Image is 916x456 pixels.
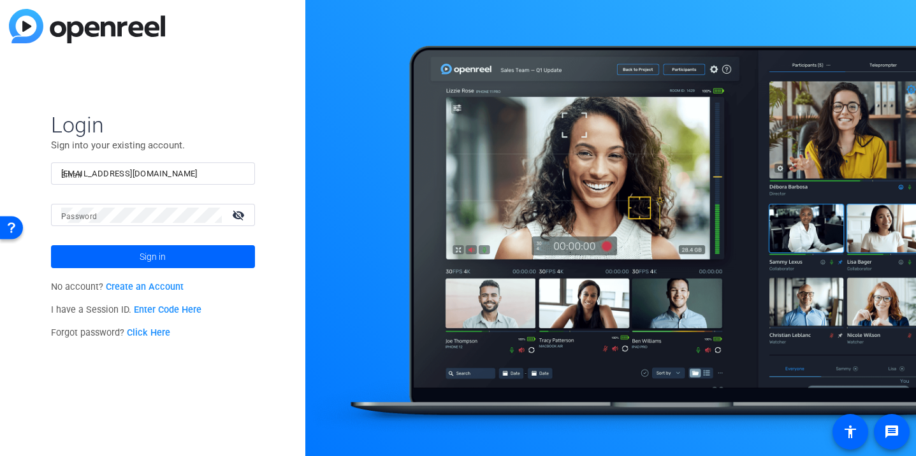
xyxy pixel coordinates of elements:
span: No account? [51,281,184,292]
img: blue-gradient.svg [9,9,165,43]
span: Sign in [140,241,166,273]
input: Enter Email Address [61,166,245,182]
span: Forgot password? [51,327,171,338]
mat-icon: accessibility [843,424,858,439]
a: Enter Code Here [134,304,201,315]
a: Create an Account [106,281,184,292]
mat-label: Email [61,171,82,180]
mat-icon: message [884,424,899,439]
mat-icon: visibility_off [224,206,255,224]
button: Sign in [51,245,255,268]
mat-label: Password [61,212,98,221]
span: I have a Session ID. [51,304,202,315]
a: Click Here [127,327,170,338]
p: Sign into your existing account. [51,138,255,152]
span: Login [51,111,255,138]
